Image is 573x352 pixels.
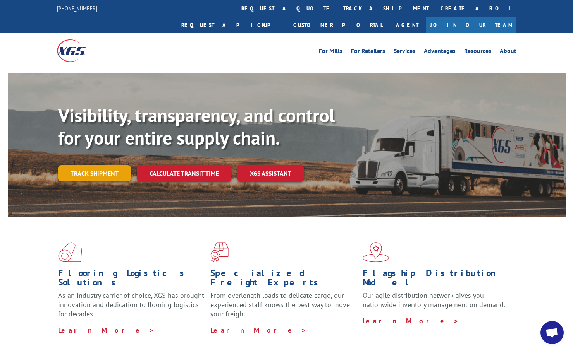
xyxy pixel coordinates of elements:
a: Calculate transit time [137,165,231,182]
span: As an industry carrier of choice, XGS has brought innovation and dedication to flooring logistics... [58,291,204,318]
a: About [500,48,516,56]
img: xgs-icon-total-supply-chain-intelligence-red [58,242,82,262]
h1: Specialized Freight Experts [210,268,357,291]
h1: Flooring Logistics Solutions [58,268,205,291]
a: For Retailers [351,48,385,56]
b: Visibility, transparency, and control for your entire supply chain. [58,103,335,150]
a: [PHONE_NUMBER] [57,4,97,12]
a: Advantages [424,48,456,56]
span: Our agile distribution network gives you nationwide inventory management on demand. [363,291,505,309]
a: Track shipment [58,165,131,181]
a: Join Our Team [426,17,516,33]
a: Request a pickup [176,17,287,33]
a: Learn More > [58,326,155,335]
a: Agent [388,17,426,33]
a: Customer Portal [287,17,388,33]
a: Services [394,48,415,56]
img: xgs-icon-focused-on-flooring-red [210,242,229,262]
a: XGS ASSISTANT [237,165,304,182]
a: Learn More > [363,316,459,325]
a: For Mills [319,48,342,56]
p: From overlength loads to delicate cargo, our experienced staff knows the best way to move your fr... [210,291,357,325]
a: Resources [464,48,491,56]
h1: Flagship Distribution Model [363,268,509,291]
div: Open chat [540,321,564,344]
a: Learn More > [210,326,307,335]
img: xgs-icon-flagship-distribution-model-red [363,242,389,262]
